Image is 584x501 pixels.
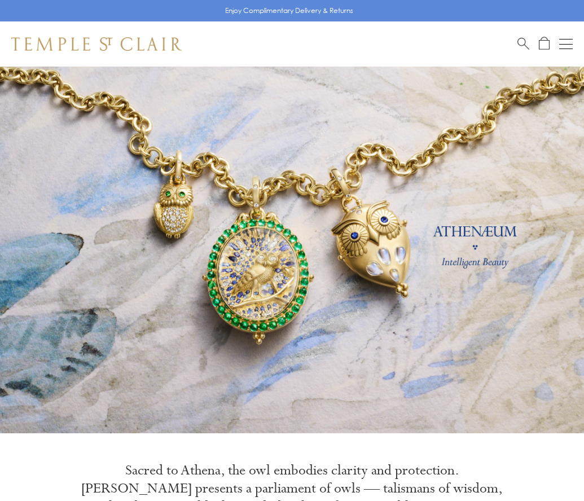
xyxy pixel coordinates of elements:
img: Temple St. Clair [11,37,182,51]
a: Open Shopping Bag [539,37,550,51]
button: Open navigation [559,37,573,51]
p: Enjoy Complimentary Delivery & Returns [225,5,353,16]
a: Search [517,37,529,51]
